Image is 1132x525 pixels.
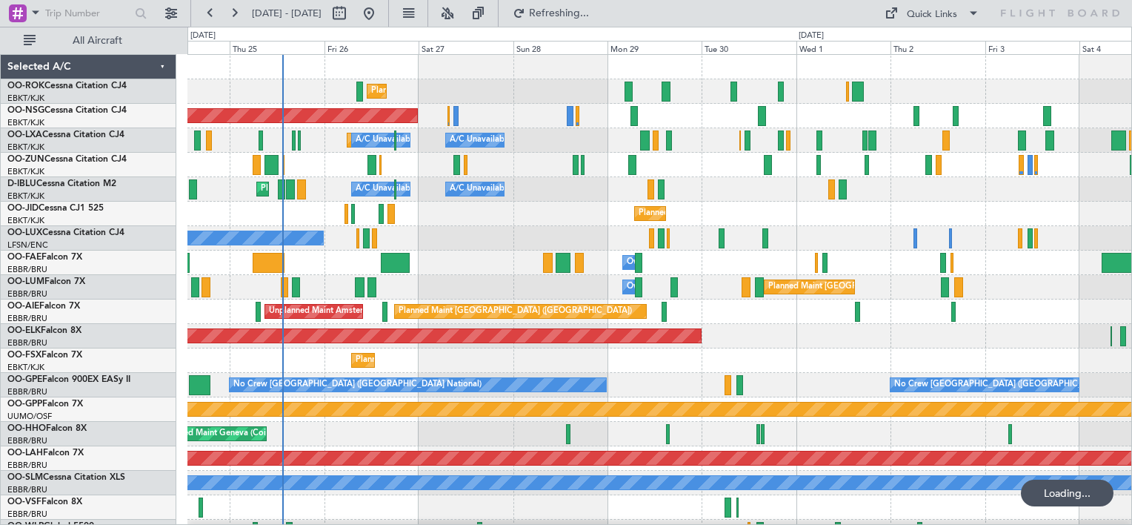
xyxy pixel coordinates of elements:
div: Loading... [1021,480,1113,506]
a: EBBR/BRU [7,484,47,495]
div: A/C Unavailable [450,129,511,151]
span: OO-FSX [7,351,41,360]
div: Planned Maint Kortrijk-[GEOGRAPHIC_DATA] [371,80,544,102]
div: Planned Maint [GEOGRAPHIC_DATA] ([GEOGRAPHIC_DATA]) [399,300,632,323]
a: OO-ROKCessna Citation CJ4 [7,82,127,90]
div: Planned Maint Nice ([GEOGRAPHIC_DATA]) [261,178,426,200]
a: OO-HHOFalcon 8X [7,424,87,433]
span: Refreshing... [528,8,590,19]
div: [DATE] [190,30,216,42]
span: OO-FAE [7,253,41,262]
div: Planned Maint Kortrijk-[GEOGRAPHIC_DATA] [356,349,528,372]
div: Thu 2 [890,41,985,54]
a: EBKT/KJK [7,362,44,373]
a: EBBR/BRU [7,264,47,275]
a: EBBR/BRU [7,288,47,300]
div: Owner Melsbroek Air Base [627,276,728,298]
a: OO-GPPFalcon 7X [7,400,83,409]
span: OO-SLM [7,473,43,482]
span: OO-ROK [7,82,44,90]
span: All Aircraft [39,36,156,46]
button: All Aircraft [16,29,161,53]
span: OO-AIE [7,302,39,311]
span: OO-JID [7,204,39,213]
a: EBKT/KJK [7,117,44,128]
div: [DATE] [799,30,824,42]
div: Wed 1 [796,41,890,54]
div: Mon 29 [607,41,702,54]
a: OO-AIEFalcon 7X [7,302,80,311]
a: OO-LXACessna Citation CJ4 [7,131,124,139]
span: D-IBLU [7,179,36,188]
a: D-IBLUCessna Citation M2 [7,179,116,188]
a: EBBR/BRU [7,337,47,349]
a: EBKT/KJK [7,166,44,177]
a: OO-GPEFalcon 900EX EASy II [7,375,130,384]
a: EBBR/BRU [7,435,47,446]
div: A/C Unavailable [GEOGRAPHIC_DATA]-[GEOGRAPHIC_DATA] [450,178,686,200]
div: Sat 27 [419,41,513,54]
div: Planned Maint Kortrijk-[GEOGRAPHIC_DATA] [639,202,811,225]
a: OO-ELKFalcon 8X [7,326,81,335]
div: Sun 28 [513,41,607,54]
span: OO-GPP [7,400,42,409]
a: OO-NSGCessna Citation CJ4 [7,106,127,115]
button: Quick Links [877,1,987,25]
span: OO-LAH [7,449,43,458]
a: EBKT/KJK [7,142,44,153]
a: OO-FAEFalcon 7X [7,253,82,262]
div: Thu 25 [230,41,324,54]
a: EBKT/KJK [7,93,44,104]
a: OO-LUXCessna Citation CJ4 [7,228,124,237]
div: Fri 3 [985,41,1079,54]
a: EBBR/BRU [7,313,47,324]
div: A/C Unavailable [GEOGRAPHIC_DATA] ([GEOGRAPHIC_DATA] National) [356,129,631,151]
a: EBBR/BRU [7,386,47,397]
a: EBBR/BRU [7,509,47,520]
span: OO-LUX [7,228,42,237]
div: Planned Maint [GEOGRAPHIC_DATA] ([GEOGRAPHIC_DATA] National) [768,276,1036,298]
input: Trip Number [45,2,130,24]
a: OO-FSXFalcon 7X [7,351,82,360]
div: Owner Melsbroek Air Base [627,251,728,274]
a: EBKT/KJK [7,215,44,226]
span: [DATE] - [DATE] [252,7,322,20]
span: OO-HHO [7,424,46,433]
a: UUMO/OSF [7,411,52,422]
div: Fri 26 [324,41,419,54]
a: OO-SLMCessna Citation XLS [7,473,125,482]
div: Planned Maint Geneva (Cointrin) [163,423,285,445]
span: OO-LUM [7,277,44,286]
div: Unplanned Maint Amsterdam (Schiphol) [269,300,419,323]
a: OO-ZUNCessna Citation CJ4 [7,155,127,164]
span: OO-LXA [7,131,42,139]
span: OO-VSF [7,498,41,506]
a: EBKT/KJK [7,191,44,202]
span: OO-ZUN [7,155,44,164]
a: LFSN/ENC [7,240,48,251]
div: A/C Unavailable [GEOGRAPHIC_DATA] ([GEOGRAPHIC_DATA] National) [356,178,631,200]
div: No Crew [GEOGRAPHIC_DATA] ([GEOGRAPHIC_DATA] National) [233,374,482,396]
a: OO-VSFFalcon 8X [7,498,82,506]
div: Quick Links [907,7,957,22]
a: OO-LAHFalcon 7X [7,449,84,458]
div: Tue 30 [702,41,796,54]
a: EBBR/BRU [7,460,47,471]
span: OO-ELK [7,326,41,335]
span: OO-GPE [7,375,42,384]
a: OO-LUMFalcon 7X [7,277,85,286]
span: OO-NSG [7,106,44,115]
a: OO-JIDCessna CJ1 525 [7,204,104,213]
button: Refreshing... [506,1,595,25]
